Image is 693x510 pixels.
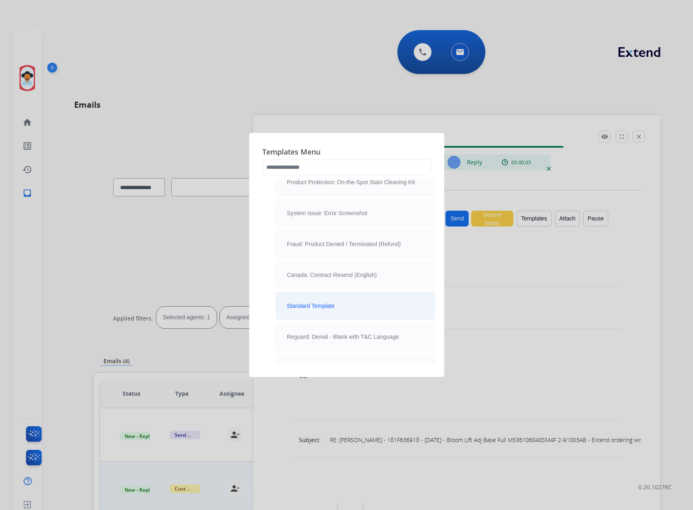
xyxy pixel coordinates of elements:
div: Fraud: Product Denied / Terminated (Refund) [281,233,408,255]
div: Canada: Contract Resend (English) [281,264,384,286]
div: Standard Template [281,295,341,316]
div: Reguard: Denial - Blank with T&C Language [281,326,406,347]
span: Templates Menu [262,146,431,159]
div: System Issue: Error Screenshot [281,203,374,224]
div: CS: How to File a Claim [281,357,354,378]
div: Product Protection: On-the-Spot Stain Cleaning Kit [281,172,421,193]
